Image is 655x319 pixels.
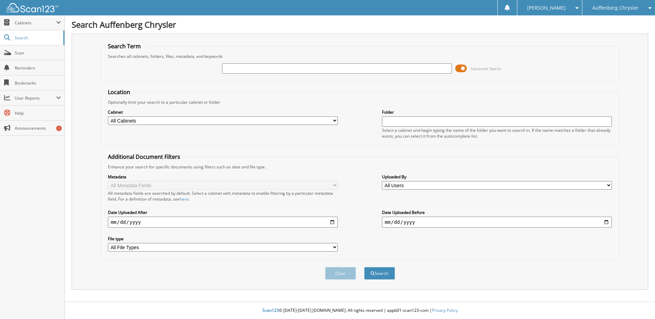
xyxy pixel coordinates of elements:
div: Optionally limit your search to a particular cabinet or folder [104,99,615,105]
h1: Search Auffenberg Chrysler [72,19,648,30]
span: Search [15,35,60,41]
span: User Reports [15,95,56,101]
div: 1 [56,126,62,131]
input: start [108,217,338,228]
label: Folder [382,109,612,115]
button: Search [364,267,395,280]
div: © [DATE]-[DATE] [DOMAIN_NAME]. All rights reserved | appb01-scan123-com | [65,302,655,319]
div: Enhance your search for specific documents using filters such as date and file type. [104,164,615,170]
span: Reminders [15,65,61,71]
div: Searches all cabinets, folders, files, metadata, and keywords [104,53,615,59]
span: [PERSON_NAME] [527,6,566,10]
span: Advanced Search [471,66,501,71]
span: Help [15,110,61,116]
span: Bookmarks [15,80,61,86]
span: Announcements [15,125,61,131]
label: Uploaded By [382,174,612,180]
a: here [180,196,189,202]
span: Auffenberg Chrysler [592,6,639,10]
div: All metadata fields are searched by default. Select a cabinet with metadata to enable filtering b... [108,190,338,202]
legend: Location [104,88,134,96]
input: end [382,217,612,228]
label: Date Uploaded After [108,209,338,215]
span: Cabinets [15,20,56,26]
a: Privacy Policy [432,307,458,313]
legend: Additional Document Filters [104,153,184,161]
button: Clear [325,267,356,280]
label: Cabinet [108,109,338,115]
label: File type [108,236,338,242]
label: Date Uploaded Before [382,209,612,215]
legend: Search Term [104,42,144,50]
span: Scan [15,50,61,56]
label: Metadata [108,174,338,180]
img: scan123-logo-white.svg [7,3,58,12]
div: Select a cabinet and begin typing the name of the folder you want to search in. If the name match... [382,127,612,139]
span: Scan123 [262,307,279,313]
